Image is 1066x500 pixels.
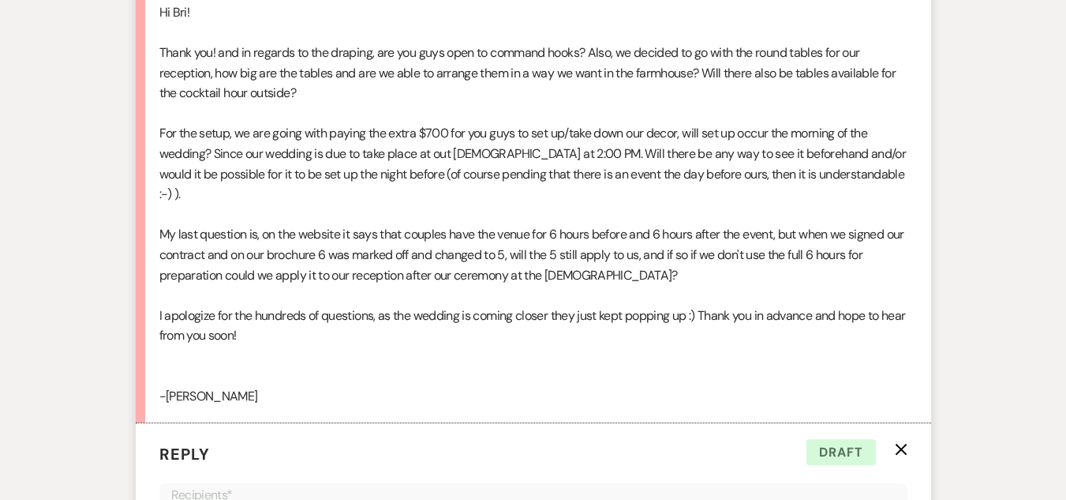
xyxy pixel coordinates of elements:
[159,444,210,464] span: Reply
[159,123,907,204] p: For the setup, we are going with paying the extra $700 for you guys to set up/take down our decor...
[159,306,907,346] p: I apologize for the hundreds of questions, as the wedding is coming closer they just kept popping...
[159,2,907,23] p: Hi Bri!
[159,224,907,285] p: My last question is, on the website it says that couples have the venue for 6 hours before and 6 ...
[159,43,907,103] p: Thank you! and in regards to the draping, are you guys open to command hooks? Also, we decided to...
[806,439,876,466] span: Draft
[159,386,907,407] p: -[PERSON_NAME]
